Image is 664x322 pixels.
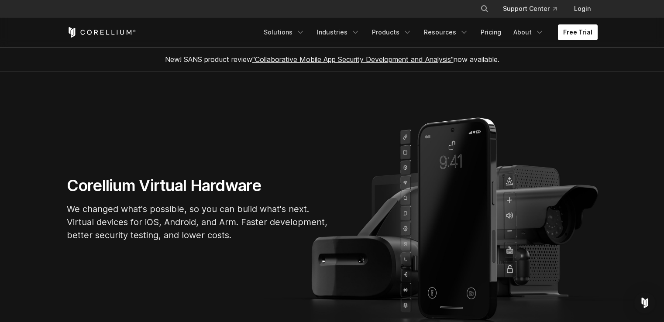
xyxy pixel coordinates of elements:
[258,24,598,40] div: Navigation Menu
[67,27,136,38] a: Corellium Home
[252,55,454,64] a: "Collaborative Mobile App Security Development and Analysis"
[634,292,655,313] div: Open Intercom Messenger
[258,24,310,40] a: Solutions
[419,24,474,40] a: Resources
[567,1,598,17] a: Login
[67,176,329,195] h1: Corellium Virtual Hardware
[367,24,417,40] a: Products
[165,55,499,64] span: New! SANS product review now available.
[496,1,564,17] a: Support Center
[470,1,598,17] div: Navigation Menu
[312,24,365,40] a: Industries
[558,24,598,40] a: Free Trial
[477,1,492,17] button: Search
[475,24,506,40] a: Pricing
[508,24,549,40] a: About
[67,202,329,242] p: We changed what's possible, so you can build what's next. Virtual devices for iOS, Android, and A...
